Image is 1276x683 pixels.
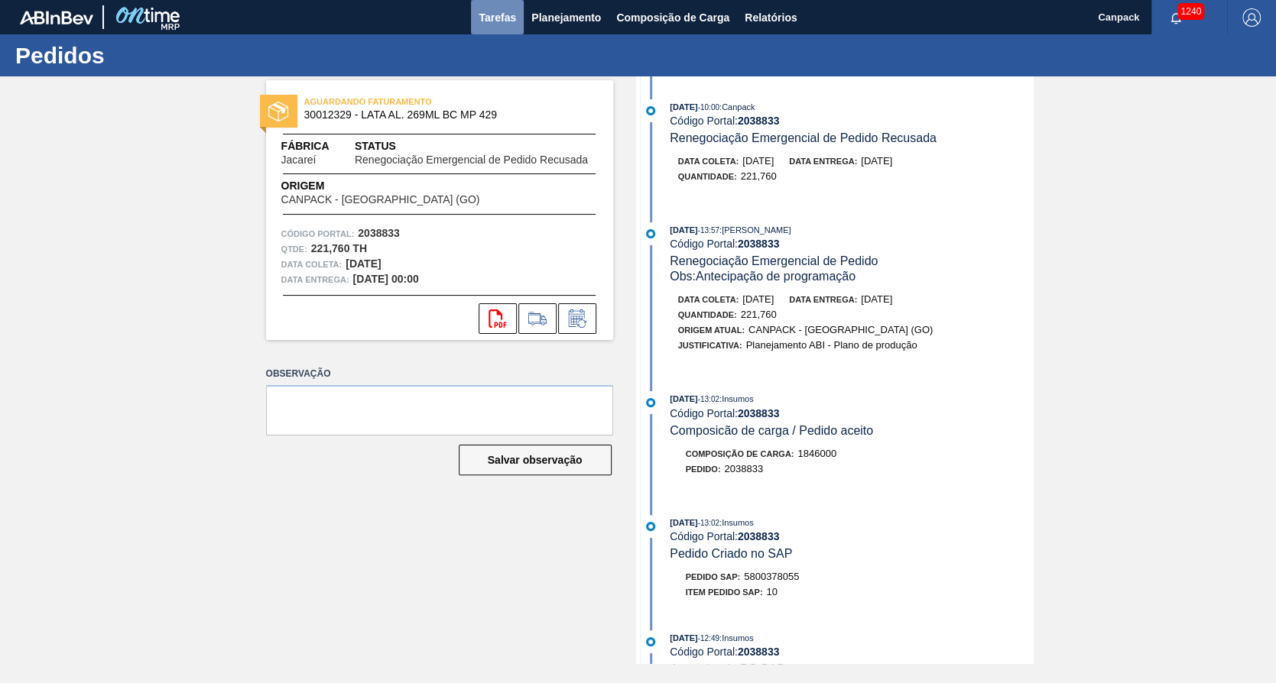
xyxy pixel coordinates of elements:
[678,341,742,350] span: Justificativa:
[355,154,588,166] span: Renegociação Emergencial de Pedido Recusada
[766,586,777,597] span: 10
[646,106,655,115] img: atual
[1242,8,1261,27] img: Logout
[698,103,719,112] span: - 10:00
[738,115,780,127] strong: 2038833
[789,295,857,304] span: Data entrega:
[518,303,557,334] div: Ir para Composição de Carga
[745,339,917,351] span: Planejamento ABI - Plano de produção
[670,102,697,112] span: [DATE]
[670,270,856,283] span: Obs: Antecipação de programação
[646,229,655,238] img: atual
[741,170,777,182] span: 221,760
[670,238,1033,250] div: Código Portal:
[670,646,1033,658] div: Código Portal:
[698,519,719,527] span: - 13:02
[698,395,719,403] span: - 13:02
[744,571,799,582] span: 5800378055
[281,194,480,206] span: CANPACK - [GEOGRAPHIC_DATA] (GO)
[670,424,873,437] span: Composicão de carga / Pedido aceito
[724,463,763,474] span: 2038833
[719,394,754,403] span: : Insumos
[670,407,1033,419] div: Código Portal:
[738,238,780,250] strong: 2038833
[670,131,937,144] span: Renegociação Emergencial de Pedido Recusada
[670,633,697,643] span: [DATE]
[646,637,655,646] img: atual
[719,225,791,235] span: : [PERSON_NAME]
[742,293,774,305] span: [DATE]
[686,572,741,581] span: Pedido SAP:
[281,257,343,272] span: Data coleta:
[738,530,780,542] strong: 2038833
[748,324,933,335] span: CANPACK - [GEOGRAPHIC_DATA] (GO)
[15,47,287,64] h1: Pedidos
[670,518,697,527] span: [DATE]
[797,448,836,459] span: 1846000
[558,303,596,334] div: Informar alteração no pedido
[670,115,1033,127] div: Código Portal:
[355,138,598,154] span: Status
[304,109,582,121] span: 30012329 - LATA AL. 269ML BC MP 429
[1177,3,1204,20] span: 1240
[719,518,754,527] span: : Insumos
[738,646,780,658] strong: 2038833
[741,309,777,320] span: 221,760
[281,272,349,287] span: Data entrega:
[1151,7,1200,28] button: Notificações
[698,634,719,643] span: - 12:49
[311,242,367,254] strong: 221,760 TH
[861,155,892,167] span: [DATE]
[281,241,307,257] span: Qtde :
[789,157,857,166] span: Data entrega:
[479,8,516,27] span: Tarefas
[686,588,763,597] span: Item pedido SAP:
[670,662,784,675] span: Aguardando PC SAP
[268,102,288,121] img: status
[670,530,1033,542] div: Código Portal:
[686,449,794,458] span: Composição de Carga :
[358,227,400,239] strong: 2038833
[686,465,721,474] span: Pedido :
[738,407,780,419] strong: 2038833
[616,8,729,27] span: Composição de Carga
[670,394,697,403] span: [DATE]
[281,138,355,154] span: Fábrica
[745,8,797,27] span: Relatórios
[861,293,892,305] span: [DATE]
[304,94,518,109] span: AGUARDANDO FATURAMENTO
[678,157,739,166] span: Data coleta:
[670,254,878,267] span: Renegociação Emergencial de Pedido
[719,102,755,112] span: : Canpack
[678,295,739,304] span: Data coleta:
[678,310,737,319] span: Quantidade :
[479,303,517,334] div: Abrir arquivo PDF
[20,11,93,24] img: TNhmsLtSVTkK8tSr43FrP2fwEKptu5GPRR3wAAAABJRU5ErkJggg==
[678,325,745,335] span: Origem Atual:
[742,155,774,167] span: [DATE]
[678,172,737,181] span: Quantidade :
[698,226,719,235] span: - 13:57
[670,547,792,560] span: Pedido Criado no SAP
[266,363,613,385] label: Observação
[646,522,655,531] img: atual
[719,633,754,643] span: : Insumos
[353,273,419,285] strong: [DATE] 00:00
[346,257,381,270] strong: [DATE]
[531,8,601,27] span: Planejamento
[281,226,355,241] span: Código Portal:
[281,178,524,194] span: Origem
[670,225,697,235] span: [DATE]
[459,445,612,475] button: Salvar observação
[281,154,317,166] span: Jacareí
[646,398,655,407] img: atual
